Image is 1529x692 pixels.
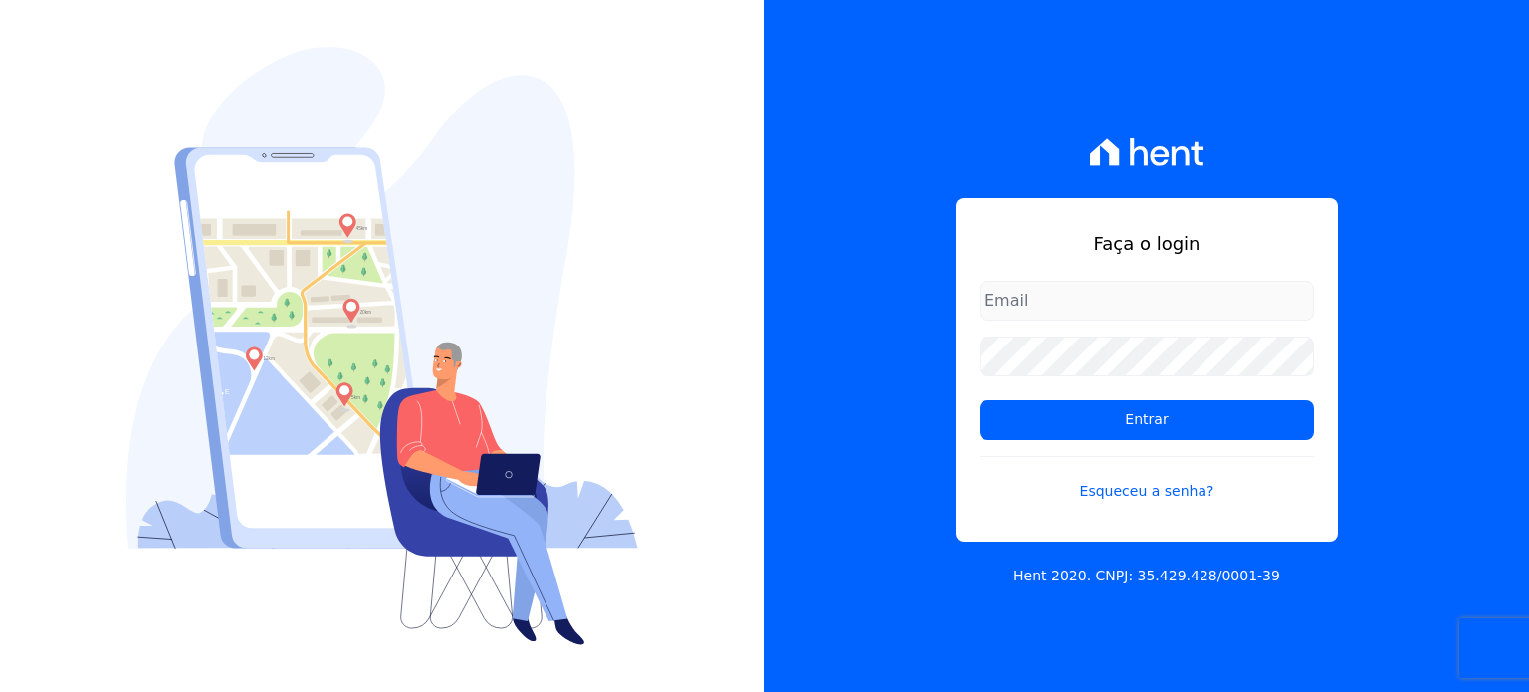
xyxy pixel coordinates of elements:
[980,281,1314,321] input: Email
[1013,566,1280,586] p: Hent 2020. CNPJ: 35.429.428/0001-39
[980,456,1314,502] a: Esqueceu a senha?
[980,400,1314,440] input: Entrar
[980,230,1314,257] h1: Faça o login
[126,47,638,645] img: Login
